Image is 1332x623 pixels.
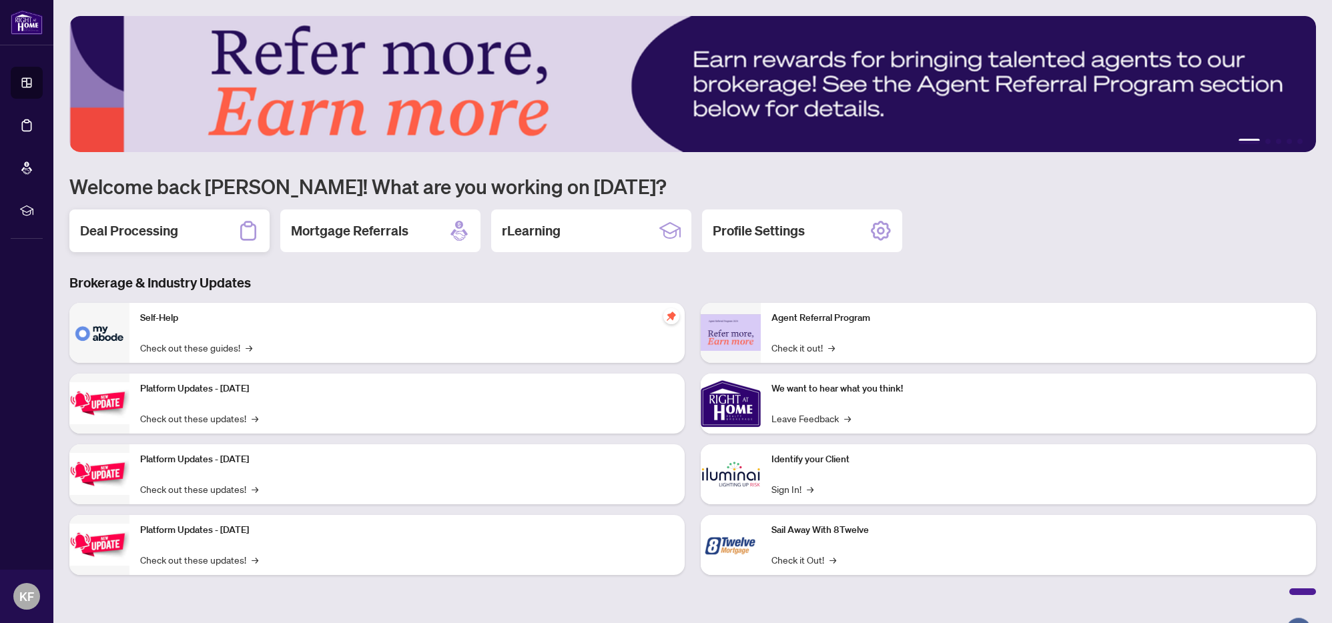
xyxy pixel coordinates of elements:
img: Platform Updates - June 23, 2025 [69,524,129,566]
h2: rLearning [502,221,561,240]
img: Platform Updates - July 21, 2025 [69,382,129,424]
span: KF [19,587,34,606]
span: pushpin [663,308,679,324]
p: Sail Away With 8Twelve [771,523,1305,538]
span: → [252,482,258,496]
img: Platform Updates - July 8, 2025 [69,453,129,495]
img: Sail Away With 8Twelve [701,515,761,575]
span: → [844,411,851,426]
button: 2 [1265,139,1271,144]
span: → [807,482,813,496]
button: 3 [1276,139,1281,144]
p: We want to hear what you think! [771,382,1305,396]
a: Check out these updates!→ [140,552,258,567]
p: Agent Referral Program [771,311,1305,326]
a: Check it out!→ [771,340,835,355]
img: We want to hear what you think! [701,374,761,434]
h3: Brokerage & Industry Updates [69,273,1316,292]
a: Check it Out!→ [771,552,836,567]
span: → [252,552,258,567]
button: 4 [1287,139,1292,144]
button: Open asap [1279,576,1319,616]
p: Self-Help [140,311,674,326]
a: Check out these updates!→ [140,411,258,426]
img: Self-Help [69,303,129,363]
p: Identify your Client [771,452,1305,467]
img: Agent Referral Program [701,314,761,351]
a: Leave Feedback→ [771,411,851,426]
p: Platform Updates - [DATE] [140,523,674,538]
span: → [828,340,835,355]
h2: Profile Settings [713,221,805,240]
h1: Welcome back [PERSON_NAME]! What are you working on [DATE]? [69,173,1316,199]
h2: Mortgage Referrals [291,221,408,240]
button: 5 [1297,139,1303,144]
h2: Deal Processing [80,221,178,240]
p: Platform Updates - [DATE] [140,452,674,467]
span: → [252,411,258,426]
p: Platform Updates - [DATE] [140,382,674,396]
img: Identify your Client [701,444,761,504]
span: → [829,552,836,567]
a: Check out these guides!→ [140,340,252,355]
img: Slide 0 [69,16,1316,152]
span: → [246,340,252,355]
a: Sign In!→ [771,482,813,496]
a: Check out these updates!→ [140,482,258,496]
img: logo [11,10,43,35]
button: 1 [1239,139,1260,144]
